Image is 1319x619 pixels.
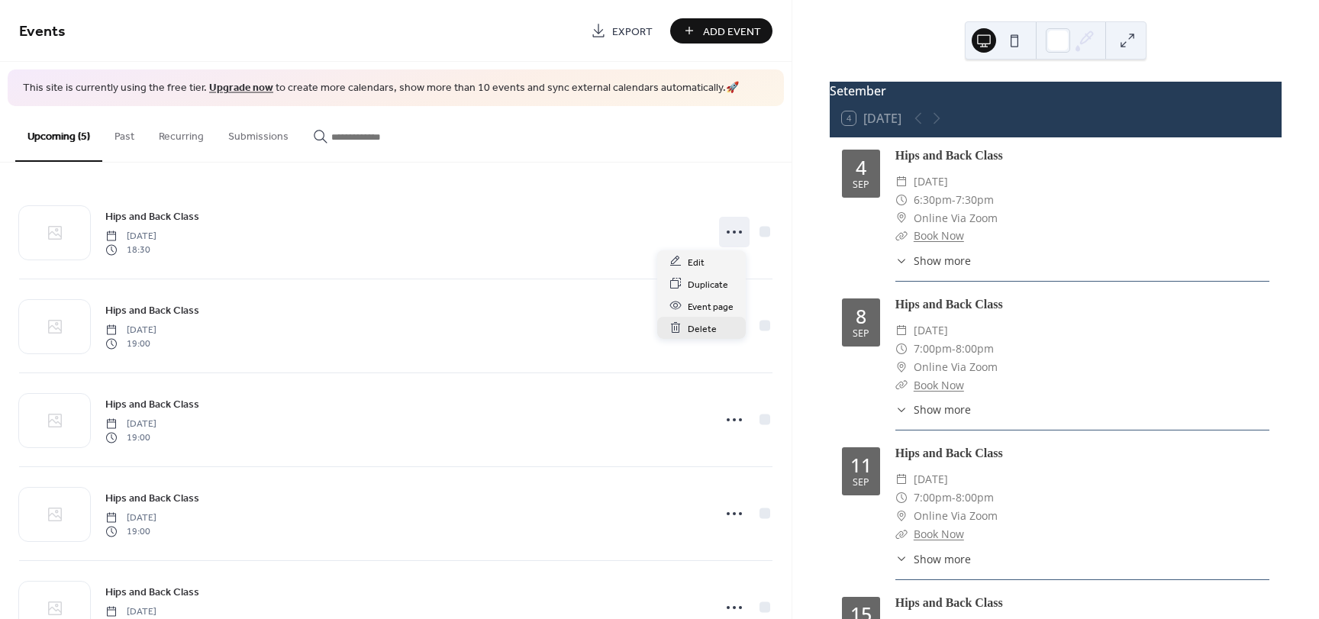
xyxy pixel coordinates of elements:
[147,106,216,160] button: Recurring
[895,209,908,227] div: ​
[895,401,908,418] div: ​
[895,488,908,507] div: ​
[105,208,199,225] a: Hips and Back Class
[105,431,156,445] span: 19:00
[19,17,66,47] span: Events
[853,329,869,339] div: Sep
[956,488,994,507] span: 8:00pm
[579,18,664,44] a: Export
[830,82,1282,100] div: Setember
[914,172,948,191] span: [DATE]
[895,551,971,567] button: ​Show more
[105,417,156,430] span: [DATE]
[895,358,908,376] div: ​
[850,456,872,475] div: 11
[688,298,734,314] span: Event page
[956,340,994,358] span: 8:00pm
[914,551,971,567] span: Show more
[853,180,869,190] div: Sep
[23,81,739,96] span: This site is currently using the free tier. to create more calendars, show more than 10 events an...
[895,298,1003,311] a: Hips and Back Class
[952,191,956,209] span: -
[914,321,948,340] span: [DATE]
[895,227,908,245] div: ​
[914,209,998,227] span: Online Via Zoom
[895,447,1003,459] a: Hips and Back Class
[914,507,998,525] span: Online Via Zoom
[105,583,199,601] a: Hips and Back Class
[105,490,199,506] span: Hips and Back Class
[895,149,1003,162] a: Hips and Back Class
[895,470,908,488] div: ​
[105,584,199,600] span: Hips and Back Class
[895,172,908,191] div: ​
[105,525,156,539] span: 19:00
[914,401,971,418] span: Show more
[895,507,908,525] div: ​
[895,340,908,358] div: ​
[670,18,772,44] button: Add Event
[952,340,956,358] span: -
[105,229,156,243] span: [DATE]
[895,401,971,418] button: ​Show more
[105,396,199,412] span: Hips and Back Class
[895,596,1003,609] a: Hips and Back Class
[105,301,199,319] a: Hips and Back Class
[895,253,971,269] button: ​Show more
[914,358,998,376] span: Online Via Zoom
[914,191,952,209] span: 6:30pm
[105,395,199,413] a: Hips and Back Class
[895,321,908,340] div: ​
[895,525,908,543] div: ​
[895,551,908,567] div: ​
[105,302,199,318] span: Hips and Back Class
[216,106,301,160] button: Submissions
[956,191,994,209] span: 7:30pm
[105,489,199,507] a: Hips and Back Class
[914,253,971,269] span: Show more
[105,208,199,224] span: Hips and Back Class
[895,253,908,269] div: ​
[853,478,869,488] div: Sep
[952,488,956,507] span: -
[703,24,761,40] span: Add Event
[102,106,147,160] button: Past
[612,24,653,40] span: Export
[914,340,952,358] span: 7:00pm
[15,106,102,162] button: Upcoming (5)
[105,323,156,337] span: [DATE]
[688,276,728,292] span: Duplicate
[914,378,964,392] a: Book Now
[914,470,948,488] span: [DATE]
[856,307,866,326] div: 8
[914,527,964,541] a: Book Now
[209,78,273,98] a: Upgrade now
[688,321,717,337] span: Delete
[688,254,705,270] span: Edit
[895,191,908,209] div: ​
[105,604,156,618] span: [DATE]
[914,228,964,243] a: Book Now
[914,488,952,507] span: 7:00pm
[105,511,156,524] span: [DATE]
[856,158,866,177] div: 4
[105,337,156,351] span: 19:00
[895,376,908,395] div: ​
[105,243,156,257] span: 18:30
